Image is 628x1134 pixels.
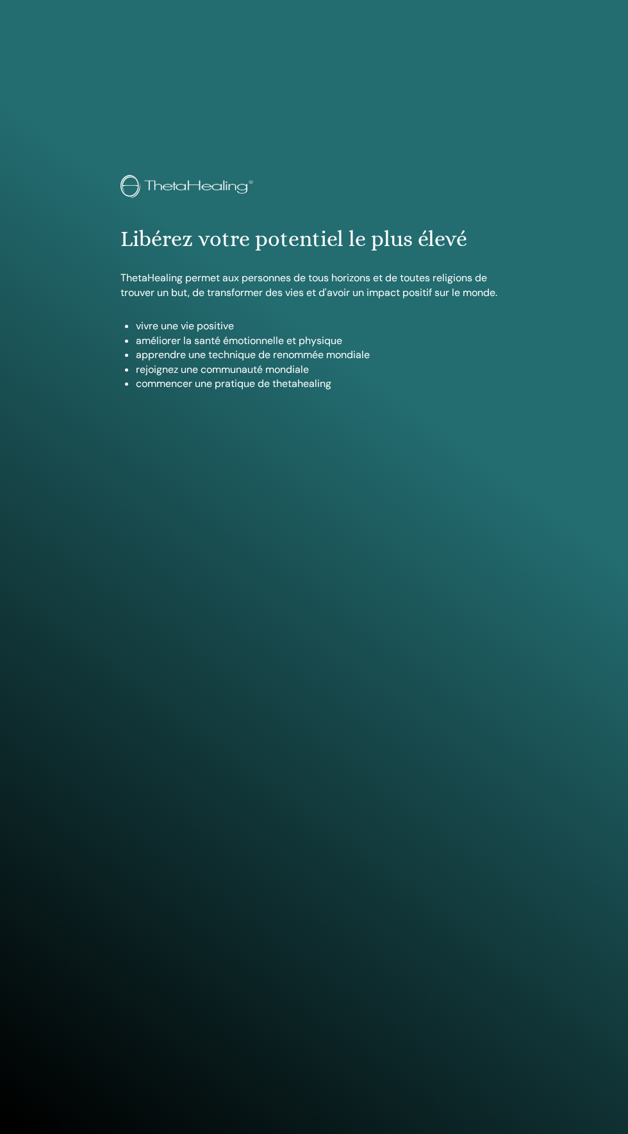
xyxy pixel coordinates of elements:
p: ThetaHealing permet aux personnes de tous horizons et de toutes religions de trouver un but, de t... [120,271,507,300]
li: améliorer la santé émotionnelle et physique [136,334,507,348]
h1: Libérez votre potentiel le plus élevé [120,226,507,252]
li: commencer une pratique de thetahealing [136,377,507,391]
li: apprendre une technique de renommée mondiale [136,348,507,362]
li: rejoignez une communauté mondiale [136,363,507,377]
li: vivre une vie positive [136,319,507,333]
